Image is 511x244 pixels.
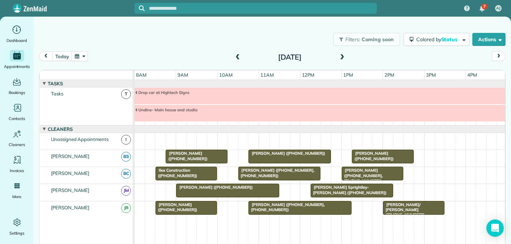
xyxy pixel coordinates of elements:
[248,202,325,212] span: [PERSON_NAME] ([PHONE_NUMBER], [PHONE_NUMBER])
[176,185,253,190] span: [PERSON_NAME] ([PHONE_NUMBER])
[9,89,25,96] span: Bookings
[139,5,145,11] svg: Focus search
[50,205,91,210] span: [PERSON_NAME]
[3,154,31,174] a: Invoices
[3,76,31,96] a: Bookings
[301,72,316,78] span: 12pm
[310,185,387,195] span: [PERSON_NAME] Sprightley-[PERSON_NAME] ([PHONE_NUMBER])
[486,219,504,237] div: Open Intercom Messenger
[135,72,148,78] span: 8am
[9,141,25,148] span: Cleaners
[46,126,74,132] span: Cleaners
[50,187,91,193] span: [PERSON_NAME]
[135,107,198,112] span: Undine- Main house and studio
[121,152,131,162] span: BS
[466,72,478,78] span: 4pm
[121,203,131,213] span: JR
[342,72,354,78] span: 1pm
[155,202,197,212] span: [PERSON_NAME] ([PHONE_NUMBER])
[3,102,31,122] a: Contacts
[176,72,190,78] span: 9am
[121,89,131,99] span: T
[50,153,91,159] span: [PERSON_NAME]
[492,51,506,61] button: next
[52,51,72,61] button: today
[39,51,53,61] button: prev
[3,50,31,70] a: Appointments
[9,115,25,122] span: Contacts
[165,151,208,161] span: [PERSON_NAME] ([PHONE_NUMBER])
[121,169,131,179] span: BC
[3,24,31,44] a: Dashboard
[3,128,31,148] a: Cleaners
[3,217,31,237] a: Settings
[425,72,437,78] span: 3pm
[155,168,197,178] span: Ilex Construction ([PHONE_NUMBER])
[383,72,396,78] span: 2pm
[46,81,64,86] span: Tasks
[121,186,131,196] span: JM
[12,193,21,200] span: More
[218,72,234,78] span: 10am
[259,72,275,78] span: 11am
[483,4,486,9] span: 7
[10,167,24,174] span: Invoices
[244,53,335,61] h2: [DATE]
[248,151,325,156] span: [PERSON_NAME] ([PHONE_NUMBER])
[472,33,506,46] button: Actions
[441,36,459,43] span: Status
[135,5,145,11] button: Focus search
[474,1,490,17] div: 7 unread notifications
[9,230,25,237] span: Settings
[121,135,131,145] span: !
[345,36,361,43] span: Filters:
[50,91,65,97] span: Tasks
[362,36,394,43] span: Coming soon
[404,33,469,46] button: Colored byStatus
[383,202,425,218] span: [PERSON_NAME]/ [PERSON_NAME] ([PHONE_NUMBER])
[4,63,30,70] span: Appointments
[352,151,394,161] span: [PERSON_NAME] ([PHONE_NUMBER])
[416,36,460,43] span: Colored by
[135,90,190,95] span: Drop car at Hightech Signs
[50,136,110,142] span: Unassigned Appointments
[7,37,27,44] span: Dashboard
[496,5,501,11] span: AJ
[341,168,383,183] span: [PERSON_NAME] ([PHONE_NUMBER], [PHONE_NUMBER])
[238,168,315,178] span: [PERSON_NAME] ([PHONE_NUMBER], [PHONE_NUMBER])
[50,170,91,176] span: [PERSON_NAME]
